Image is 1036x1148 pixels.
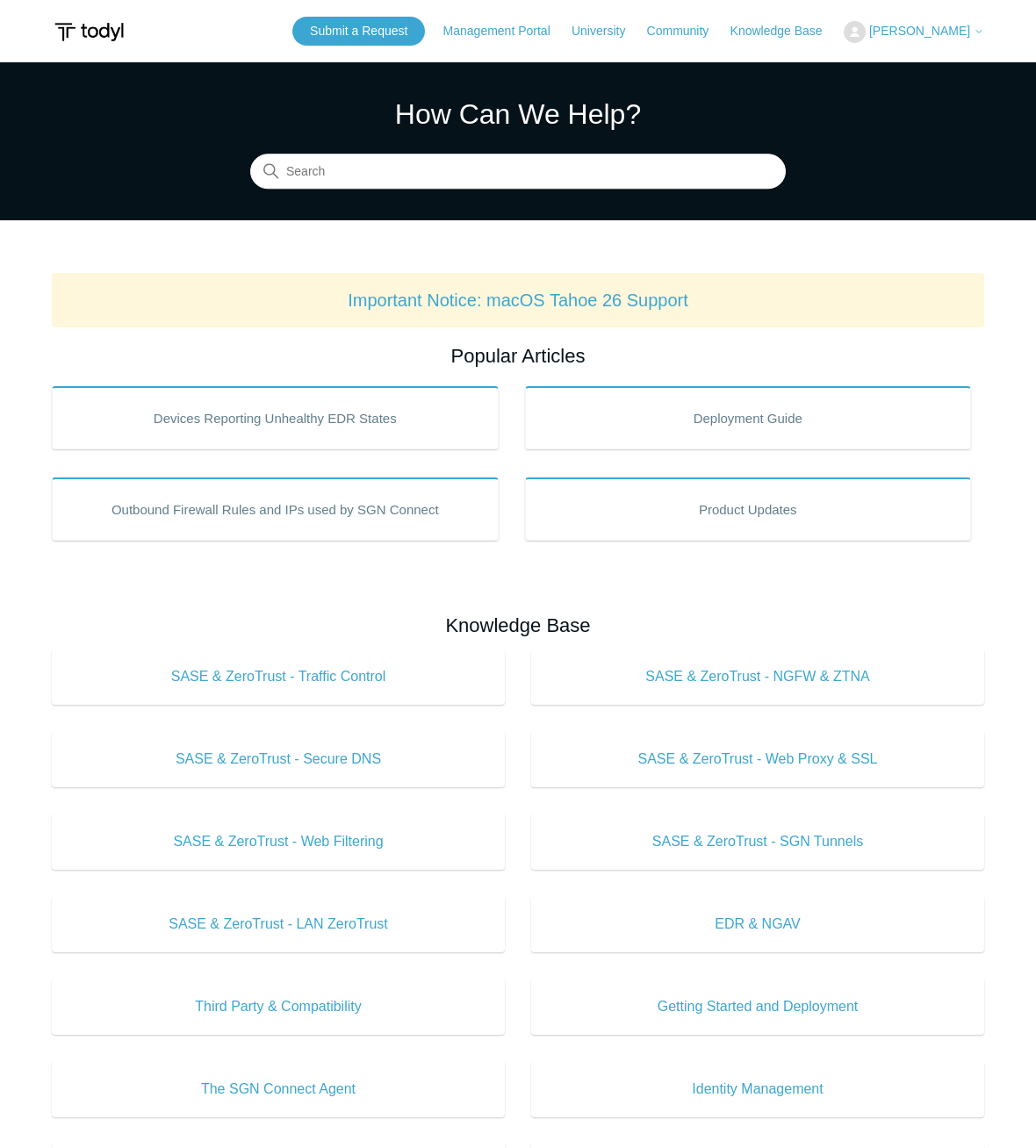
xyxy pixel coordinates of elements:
[52,731,505,787] a: SASE & ZeroTrust - Secure DNS
[78,749,478,770] span: SASE & ZeroTrust - Secure DNS
[250,93,786,135] h1: How Can We Help?
[558,749,958,770] span: SASE & ZeroTrust - Web Proxy & SSL
[52,979,505,1035] a: Third Party & Compatibility
[531,1061,984,1117] a: Identity Management
[531,896,984,952] a: EDR & NGAV
[52,1061,505,1117] a: The SGN Connect Agent
[78,831,478,852] span: SASE & ZeroTrust - Web Filtering
[572,22,643,40] a: University
[78,1079,478,1100] span: The SGN Connect Agent
[52,896,505,952] a: SASE & ZeroTrust - LAN ZeroTrust
[443,22,568,40] a: Management Portal
[531,649,984,705] a: SASE & ZeroTrust - NGFW & ZTNA
[250,154,786,190] input: Search
[869,24,970,38] span: [PERSON_NAME]
[348,291,688,310] a: Important Notice: macOS Tahoe 26 Support
[525,386,972,449] a: Deployment Guide
[531,814,984,870] a: SASE & ZeroTrust - SGN Tunnels
[52,16,126,48] img: Todyl Support Center Help Center home page
[52,814,505,870] a: SASE & ZeroTrust - Web Filtering
[558,996,958,1017] span: Getting Started and Deployment
[531,731,984,787] a: SASE & ZeroTrust - Web Proxy & SSL
[78,914,478,935] span: SASE & ZeroTrust - LAN ZeroTrust
[52,649,505,705] a: SASE & ZeroTrust - Traffic Control
[558,1079,958,1100] span: Identity Management
[647,22,727,40] a: Community
[558,831,958,852] span: SASE & ZeroTrust - SGN Tunnels
[78,666,478,687] span: SASE & ZeroTrust - Traffic Control
[52,386,499,449] a: Devices Reporting Unhealthy EDR States
[558,666,958,687] span: SASE & ZeroTrust - NGFW & ZTNA
[78,996,478,1017] span: Third Party & Compatibility
[730,22,840,40] a: Knowledge Base
[52,611,984,640] h2: Knowledge Base
[292,17,425,46] a: Submit a Request
[52,341,984,370] h2: Popular Articles
[52,477,499,541] a: Outbound Firewall Rules and IPs used by SGN Connect
[558,914,958,935] span: EDR & NGAV
[531,979,984,1035] a: Getting Started and Deployment
[525,477,972,541] a: Product Updates
[844,21,984,43] button: [PERSON_NAME]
